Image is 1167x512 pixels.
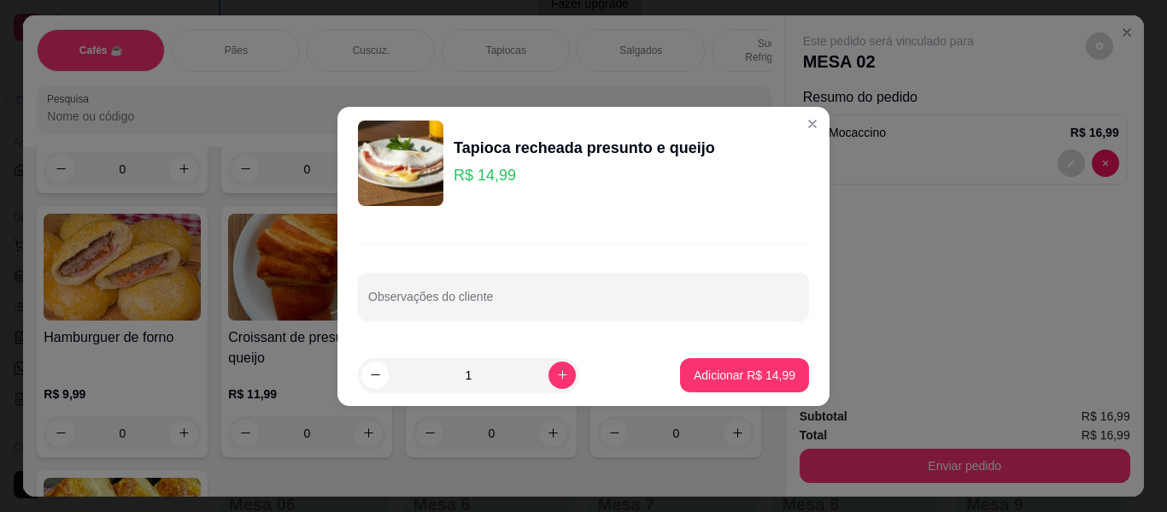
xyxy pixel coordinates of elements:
div: Tapioca recheada presunto e queijo [454,136,715,160]
button: increase-product-quantity [548,362,576,389]
button: Adicionar R$ 14,99 [680,358,809,392]
img: product-image [358,121,443,206]
button: Close [799,110,826,138]
input: Observações do cliente [368,295,799,312]
p: R$ 14,99 [454,163,715,187]
button: decrease-product-quantity [361,362,389,389]
p: Adicionar R$ 14,99 [694,367,795,384]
